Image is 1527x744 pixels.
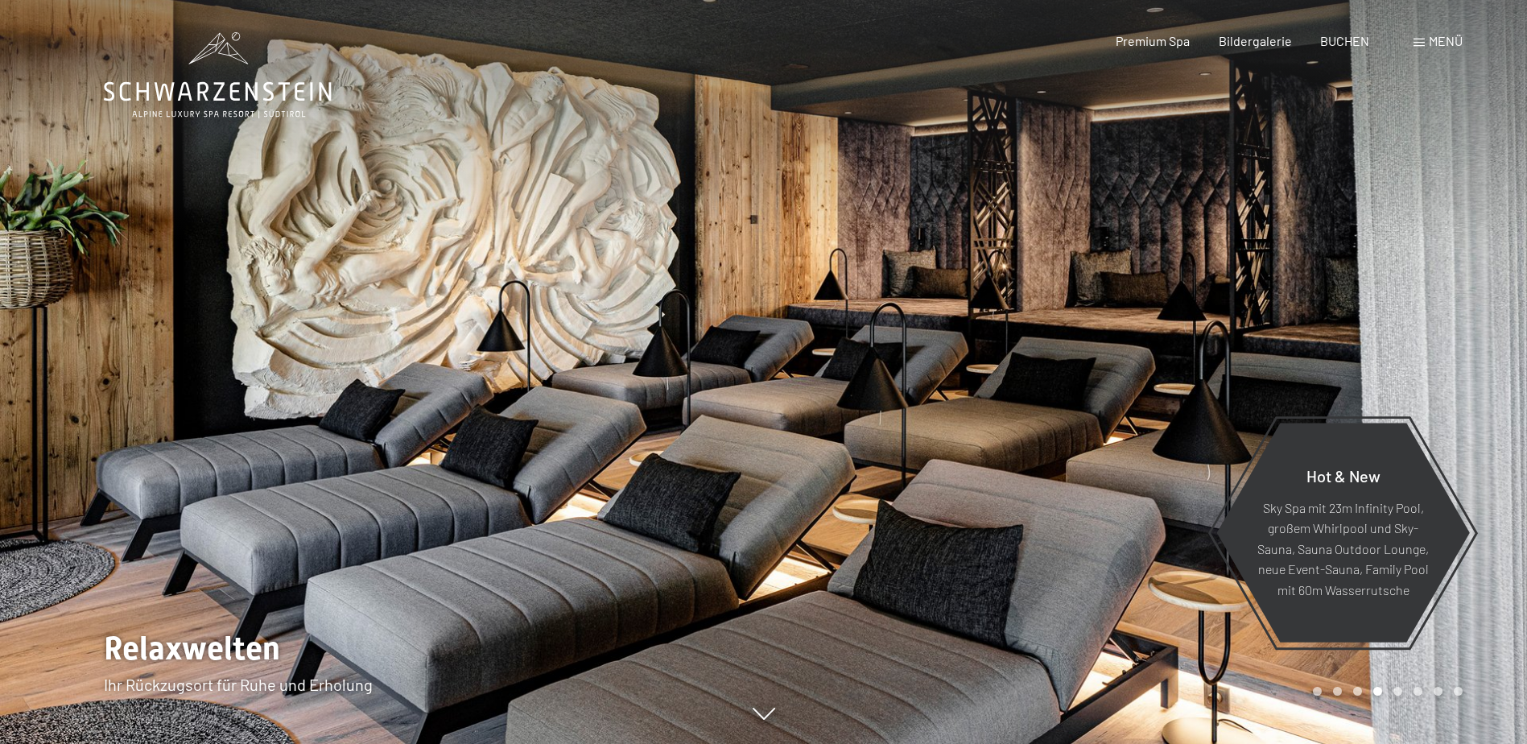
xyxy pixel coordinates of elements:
[1307,687,1463,696] div: Carousel Pagination
[1434,687,1442,696] div: Carousel Page 7
[1333,687,1342,696] div: Carousel Page 2
[1353,687,1362,696] div: Carousel Page 3
[1373,687,1382,696] div: Carousel Page 4 (Current Slide)
[1414,687,1422,696] div: Carousel Page 6
[1320,33,1369,48] a: BUCHEN
[1215,422,1471,643] a: Hot & New Sky Spa mit 23m Infinity Pool, großem Whirlpool und Sky-Sauna, Sauna Outdoor Lounge, ne...
[1393,687,1402,696] div: Carousel Page 5
[1256,497,1430,600] p: Sky Spa mit 23m Infinity Pool, großem Whirlpool und Sky-Sauna, Sauna Outdoor Lounge, neue Event-S...
[1313,687,1322,696] div: Carousel Page 1
[1306,465,1380,485] span: Hot & New
[1429,33,1463,48] span: Menü
[1116,33,1190,48] a: Premium Spa
[1454,687,1463,696] div: Carousel Page 8
[1219,33,1292,48] a: Bildergalerie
